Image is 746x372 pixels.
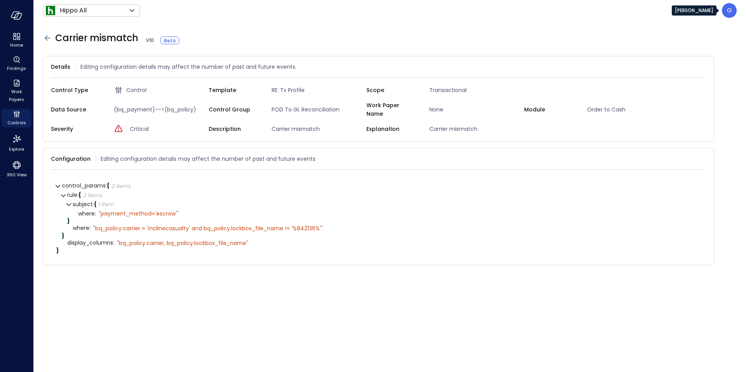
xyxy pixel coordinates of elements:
div: Guy Zilberberg [722,3,737,18]
span: Transactional [426,86,524,94]
span: Control Group [209,105,259,114]
span: Module [524,105,575,114]
div: Work Papers [2,78,31,104]
span: control_params [62,182,107,189]
div: 2 items [83,193,102,198]
span: Home [10,41,23,49]
span: : [95,210,96,217]
span: where [73,225,91,231]
span: (bq_payment)-->(bq_policy) [111,105,209,114]
span: Beta [164,37,176,44]
div: " bq_policy.carrier = 'inclinecasualty' and bq_policy.lockbox_file_name != '%842136%'" [93,225,323,232]
span: Work Papers [5,88,28,103]
span: Carrier mismatch [426,125,524,133]
span: None [426,105,524,114]
span: Order to Cash [584,105,682,114]
span: display_columns [67,240,114,246]
span: Editing configuration details may affect the number of past and future events [101,155,315,163]
span: : [113,239,114,247]
div: } [62,233,701,238]
span: : [77,191,78,199]
div: } [67,218,701,224]
span: Description [209,125,259,133]
span: Details [51,63,70,71]
div: } [56,248,701,253]
span: Template [209,86,259,94]
div: " payment_method='escrow'" [99,210,179,217]
div: Findings [2,54,31,73]
span: : [93,200,94,208]
span: { [107,182,110,189]
span: : [89,224,91,232]
span: rule [67,191,78,199]
p: Hippo All [60,6,87,15]
span: : [106,182,107,189]
div: 2 items [111,183,131,189]
div: Explore [2,132,31,154]
div: Critical [114,125,209,133]
span: where [78,211,96,217]
div: Home [2,31,31,50]
span: { [94,200,97,208]
div: 360 View [2,158,31,179]
span: POD To GL Reconciliation [268,105,366,114]
span: Data Source [51,105,101,114]
div: Control [114,85,209,95]
span: RE: Tx Profile [268,86,366,94]
span: Control Type [51,86,101,94]
span: Severity [51,125,101,133]
span: Findings [7,64,26,72]
span: { [78,191,81,199]
span: Carrier mismatch [268,125,366,133]
span: Configuration [51,155,91,163]
span: Scope [366,86,417,94]
span: subject [73,200,94,208]
span: Editing configuration details may affect the number of past and future events. [80,63,296,71]
span: Carrier mismatch [55,32,179,44]
span: Explanation [366,125,417,133]
div: [PERSON_NAME] [672,5,716,16]
p: G [727,6,732,15]
div: " bq_policy.carrier, bq_policy.lockbox_file_name" [117,240,248,247]
span: 360 View [7,171,27,179]
div: Controls [2,109,31,127]
div: 1 item [98,202,113,207]
span: Controls [7,119,26,127]
span: Explore [9,145,24,153]
span: Work Paper Name [366,101,417,118]
img: Icon [46,6,55,15]
span: V 10 [143,37,157,44]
